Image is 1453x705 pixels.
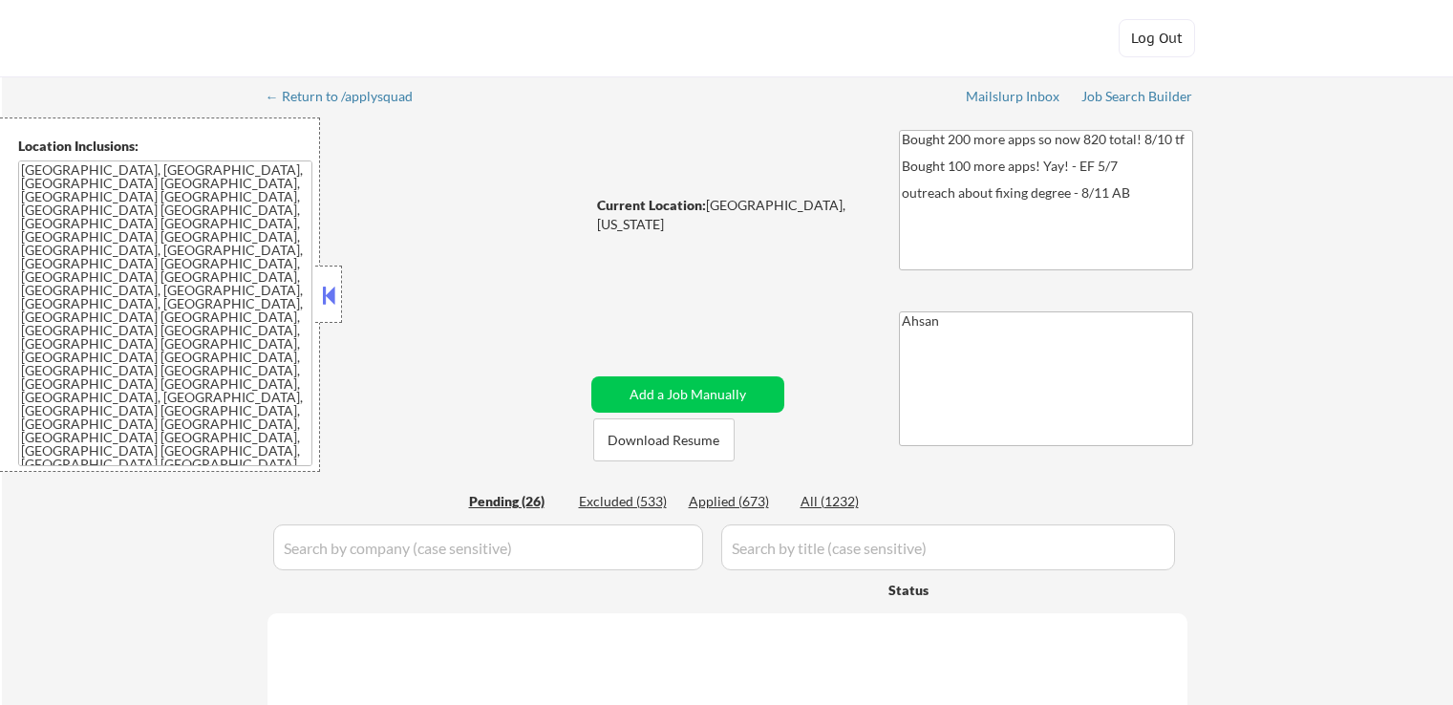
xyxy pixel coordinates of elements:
a: Mailslurp Inbox [966,89,1061,108]
strong: Current Location: [597,197,706,213]
div: Status [888,572,1053,607]
div: ← Return to /applysquad [266,90,431,103]
div: Pending (26) [469,492,565,511]
div: Mailslurp Inbox [966,90,1061,103]
div: All (1232) [801,492,896,511]
input: Search by company (case sensitive) [273,524,703,570]
input: Search by title (case sensitive) [721,524,1175,570]
div: Excluded (533) [579,492,674,511]
button: Log Out [1119,19,1195,57]
a: ← Return to /applysquad [266,89,431,108]
div: Applied (673) [689,492,784,511]
div: Job Search Builder [1081,90,1193,103]
div: [GEOGRAPHIC_DATA], [US_STATE] [597,196,867,233]
button: Add a Job Manually [591,376,784,413]
div: Location Inclusions: [18,137,312,156]
a: Job Search Builder [1081,89,1193,108]
button: Download Resume [593,418,735,461]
